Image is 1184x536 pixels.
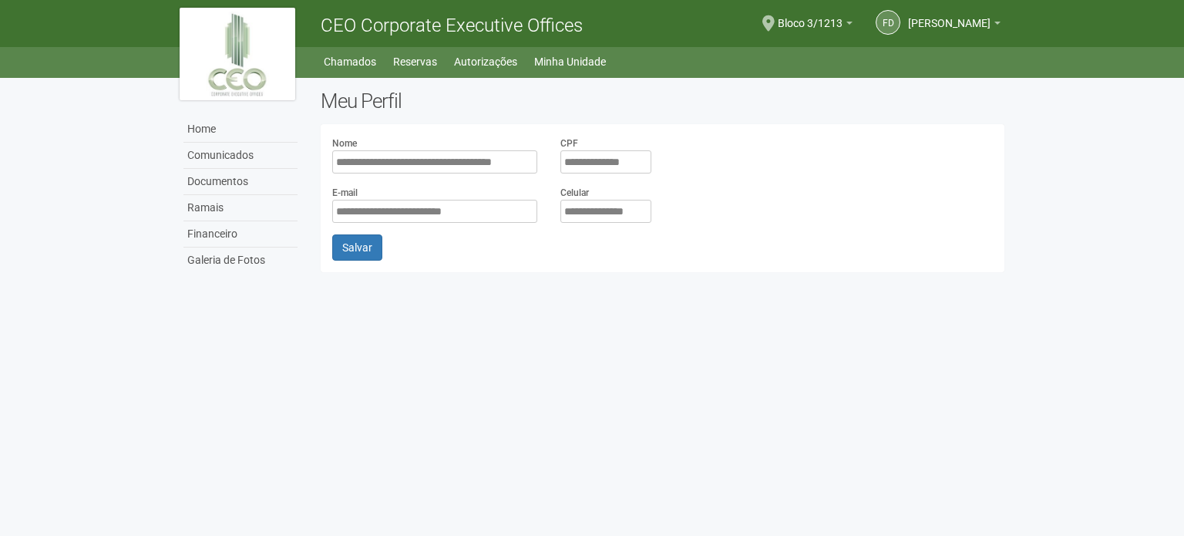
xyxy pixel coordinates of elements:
[560,137,578,150] label: CPF
[321,15,583,36] span: CEO Corporate Executive Offices
[180,8,295,100] img: logo.jpg
[332,234,382,261] button: Salvar
[393,51,437,72] a: Reservas
[183,116,298,143] a: Home
[324,51,376,72] a: Chamados
[183,221,298,248] a: Financeiro
[332,137,357,150] label: Nome
[778,2,843,29] span: Bloco 3/1213
[876,10,900,35] a: FD
[183,248,298,273] a: Galeria de Fotos
[183,169,298,195] a: Documentos
[778,19,853,32] a: Bloco 3/1213
[332,186,358,200] label: E-mail
[321,89,1004,113] h2: Meu Perfil
[908,19,1001,32] a: [PERSON_NAME]
[908,2,991,29] span: FREDERICO DE SERPA PINTO LOPES GUIMARÃES
[534,51,606,72] a: Minha Unidade
[454,51,517,72] a: Autorizações
[183,195,298,221] a: Ramais
[183,143,298,169] a: Comunicados
[560,186,589,200] label: Celular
